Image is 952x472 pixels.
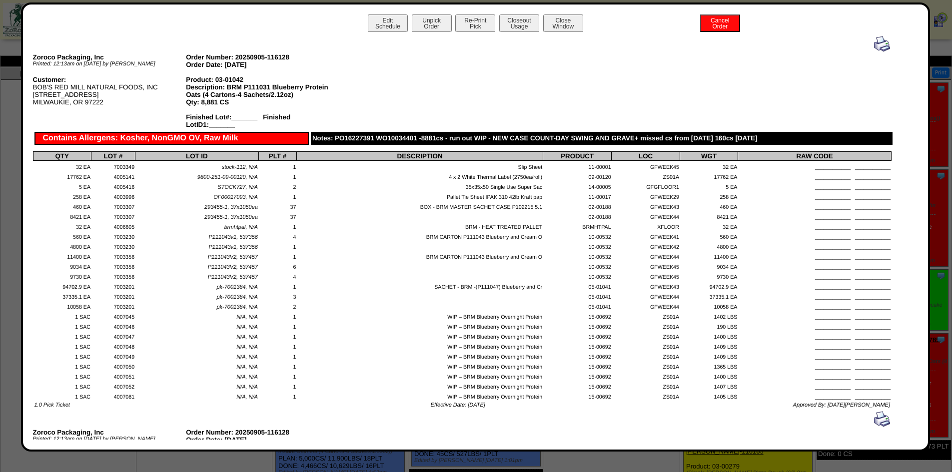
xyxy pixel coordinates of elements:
[186,113,339,128] div: Finished Lot#:_______ Finished LotID1:_______
[236,354,258,360] span: N/A, N/A
[33,201,91,211] td: 460 EA
[543,281,611,291] td: 05-01041
[680,271,738,281] td: 9730 EA
[680,201,738,211] td: 460 EA
[680,191,738,201] td: 258 EA
[258,371,296,381] td: 1
[297,281,543,291] td: SACHET - BRM -(P111047) Blueberry and Cr
[208,274,258,280] span: P111043V2, 537457
[543,191,611,201] td: 11-00017
[543,381,611,391] td: 15-00692
[297,381,543,391] td: WIP – BRM Blueberry Overnight Protein
[236,344,258,350] span: N/A, N/A
[297,391,543,401] td: WIP – BRM Blueberry Overnight Protein
[680,152,738,161] th: WGT
[680,241,738,251] td: 4800 EA
[258,161,296,171] td: 1
[186,98,339,106] div: Qty: 8,881 CS
[738,311,892,321] td: ____________ ____________
[680,181,738,191] td: 5 EA
[258,381,296,391] td: 1
[431,402,485,408] span: Effective Date: [DATE]
[612,271,680,281] td: GFWEEK45
[91,241,135,251] td: 7003230
[680,381,738,391] td: 1407 LBS
[91,191,135,201] td: 4003996
[33,341,91,351] td: 1 SAC
[91,311,135,321] td: 4007045
[186,61,339,68] div: Order Date: [DATE]
[213,194,258,200] span: OF00017093, N/A
[258,291,296,301] td: 3
[34,132,309,145] div: Contains Allergens: Kosher, NonGMO OV, Raw Milk
[33,181,91,191] td: 5 EA
[612,181,680,191] td: GFGFLOOR1
[680,301,738,311] td: 10058 EA
[738,351,892,361] td: ____________ ____________
[217,184,258,190] span: STOCK727, N/A
[91,251,135,261] td: 7003356
[258,201,296,211] td: 37
[208,234,257,240] span: P111043v1, 537356
[33,152,91,161] th: QTY
[258,391,296,401] td: 1
[612,331,680,341] td: ZS01A
[612,221,680,231] td: XFLOOR
[33,331,91,341] td: 1 SAC
[612,361,680,371] td: ZS01A
[33,381,91,391] td: 1 SAC
[700,14,740,32] button: CancelOrder
[91,391,135,401] td: 4007081
[33,301,91,311] td: 10058 EA
[543,241,611,251] td: 10-00532
[186,76,339,83] div: Product: 03-01042
[543,221,611,231] td: BRMHTPAL
[258,361,296,371] td: 1
[258,221,296,231] td: 1
[612,211,680,221] td: GFWEEK44
[738,391,892,401] td: ____________ ____________
[204,204,258,210] span: 293455-1, 37x1050ea
[297,201,543,211] td: BOX - BRM MASTER SACHET CASE P102215 5.1
[33,391,91,401] td: 1 SAC
[738,381,892,391] td: ____________ ____________
[258,331,296,341] td: 1
[680,311,738,321] td: 1402 LBS
[91,211,135,221] td: 7003307
[543,291,611,301] td: 05-01041
[33,191,91,201] td: 258 EA
[297,191,543,201] td: Pallet Tie Sheet IPAK 310 42lb Kraft pap
[738,341,892,351] td: ____________ ____________
[738,321,892,331] td: ____________ ____________
[297,371,543,381] td: WIP – BRM Blueberry Overnight Protein
[543,301,611,311] td: 05-01041
[91,351,135,361] td: 4007049
[258,341,296,351] td: 1
[543,211,611,221] td: 02-00188
[874,36,890,52] img: print.gif
[33,221,91,231] td: 32 EA
[680,291,738,301] td: 37335.1 EA
[680,251,738,261] td: 11400 EA
[543,321,611,331] td: 15-00692
[33,261,91,271] td: 9034 EA
[311,132,893,145] div: Notes: PO16227391 WO10034401 -8881cs - run out WIP - NEW CASE COUNT-DAY SWING AND GRAVE+ missed c...
[258,211,296,221] td: 37
[258,301,296,311] td: 2
[738,231,892,241] td: ____________ ____________
[612,201,680,211] td: GFWEEK43
[680,261,738,271] td: 9034 EA
[738,161,892,171] td: ____________ ____________
[680,351,738,361] td: 1409 LBS
[738,221,892,231] td: ____________ ____________
[91,152,135,161] th: LOT #
[91,371,135,381] td: 4007051
[33,76,186,83] div: Customer:
[680,231,738,241] td: 560 EA
[680,371,738,381] td: 1400 LBS
[258,241,296,251] td: 1
[680,391,738,401] td: 1405 LBS
[680,361,738,371] td: 1365 LBS
[33,161,91,171] td: 32 EA
[612,391,680,401] td: ZS01A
